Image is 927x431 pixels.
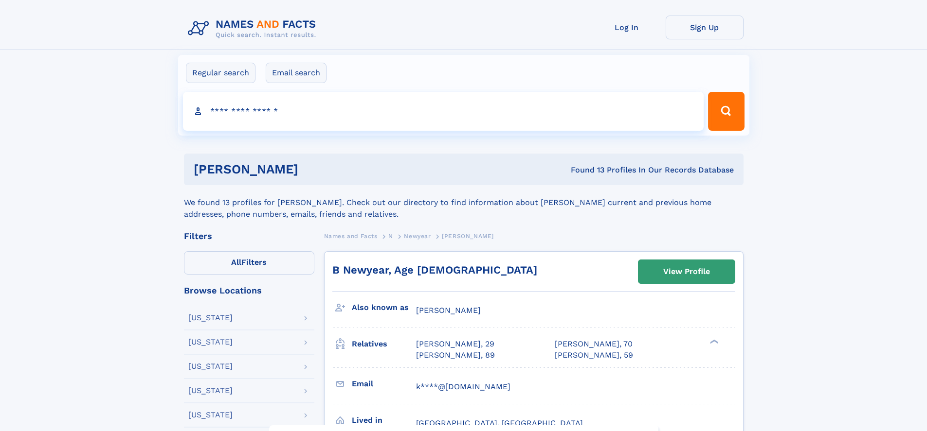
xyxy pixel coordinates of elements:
[231,258,241,267] span: All
[266,63,327,83] label: Email search
[188,338,233,346] div: [US_STATE]
[352,412,416,429] h3: Lived in
[416,350,495,361] a: [PERSON_NAME], 89
[404,230,431,242] a: Newyear
[352,376,416,392] h3: Email
[188,387,233,395] div: [US_STATE]
[663,260,710,283] div: View Profile
[184,232,314,241] div: Filters
[352,336,416,352] h3: Relatives
[388,230,393,242] a: N
[186,63,255,83] label: Regular search
[588,16,666,39] a: Log In
[183,92,704,131] input: search input
[188,314,233,322] div: [US_STATE]
[184,251,314,275] label: Filters
[388,233,393,240] span: N
[324,230,378,242] a: Names and Facts
[194,163,435,175] h1: [PERSON_NAME]
[352,299,416,316] h3: Also known as
[188,362,233,370] div: [US_STATE]
[184,286,314,295] div: Browse Locations
[404,233,431,240] span: Newyear
[638,260,735,283] a: View Profile
[188,411,233,419] div: [US_STATE]
[332,264,537,276] a: B Newyear, Age [DEMOGRAPHIC_DATA]
[666,16,744,39] a: Sign Up
[555,339,633,349] a: [PERSON_NAME], 70
[416,339,494,349] a: [PERSON_NAME], 29
[416,418,583,428] span: [GEOGRAPHIC_DATA], [GEOGRAPHIC_DATA]
[184,16,324,42] img: Logo Names and Facts
[442,233,494,240] span: [PERSON_NAME]
[708,339,719,345] div: ❯
[555,350,633,361] a: [PERSON_NAME], 59
[435,165,734,175] div: Found 13 Profiles In Our Records Database
[184,185,744,220] div: We found 13 profiles for [PERSON_NAME]. Check out our directory to find information about [PERSON...
[708,92,744,131] button: Search Button
[416,306,481,315] span: [PERSON_NAME]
